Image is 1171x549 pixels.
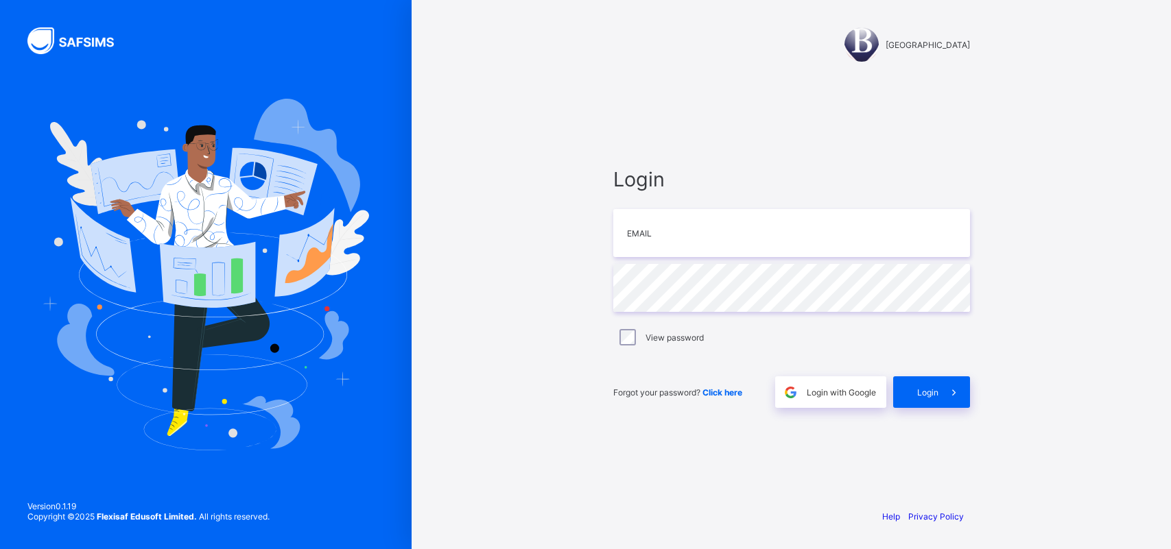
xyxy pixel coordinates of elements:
[27,27,130,54] img: SAFSIMS Logo
[613,387,742,398] span: Forgot your password?
[886,40,970,50] span: [GEOGRAPHIC_DATA]
[613,167,970,191] span: Login
[27,511,270,522] span: Copyright © 2025 All rights reserved.
[783,385,799,400] img: google.396cfc9801f0270233282035f929180a.svg
[97,511,197,522] strong: Flexisaf Edusoft Limited.
[917,387,938,398] span: Login
[43,99,369,450] img: Hero Image
[27,501,270,511] span: Version 0.1.19
[908,511,964,522] a: Privacy Policy
[882,511,900,522] a: Help
[807,387,876,398] span: Login with Google
[702,387,742,398] a: Click here
[646,332,704,343] label: View password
